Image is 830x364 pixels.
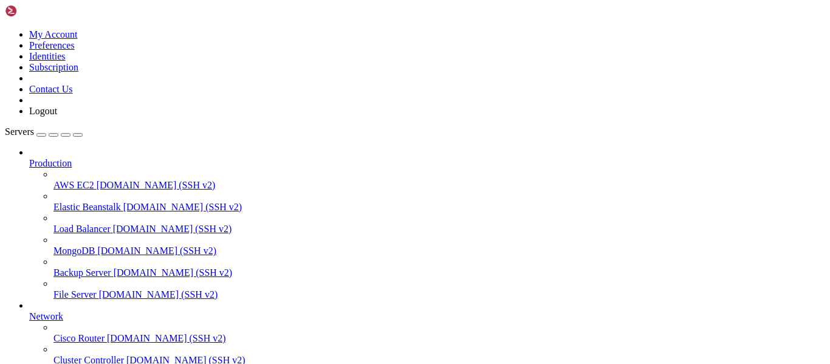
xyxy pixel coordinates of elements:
span: Cisco Router [53,333,105,343]
span: Backup Server [53,267,111,278]
span: [DOMAIN_NAME] (SSH v2) [97,246,216,256]
span: MongoDB [53,246,95,256]
span: [DOMAIN_NAME] (SSH v2) [114,267,233,278]
span: Network [29,311,63,321]
a: Contact Us [29,84,73,94]
a: Network [29,311,825,322]
a: AWS EC2 [DOMAIN_NAME] (SSH v2) [53,180,825,191]
a: File Server [DOMAIN_NAME] (SSH v2) [53,289,825,300]
a: My Account [29,29,78,39]
a: Logout [29,106,57,116]
span: Production [29,158,72,168]
span: [DOMAIN_NAME] (SSH v2) [107,333,226,343]
a: Elastic Beanstalk [DOMAIN_NAME] (SSH v2) [53,202,825,213]
span: AWS EC2 [53,180,94,190]
span: File Server [53,289,97,300]
span: Elastic Beanstalk [53,202,121,212]
li: MongoDB [DOMAIN_NAME] (SSH v2) [53,235,825,256]
li: Load Balancer [DOMAIN_NAME] (SSH v2) [53,213,825,235]
span: [DOMAIN_NAME] (SSH v2) [99,289,218,300]
span: [DOMAIN_NAME] (SSH v2) [123,202,242,212]
a: Cisco Router [DOMAIN_NAME] (SSH v2) [53,333,825,344]
a: Identities [29,51,66,61]
a: Servers [5,126,83,137]
a: Load Balancer [DOMAIN_NAME] (SSH v2) [53,224,825,235]
li: File Server [DOMAIN_NAME] (SSH v2) [53,278,825,300]
a: Production [29,158,825,169]
li: Backup Server [DOMAIN_NAME] (SSH v2) [53,256,825,278]
a: MongoDB [DOMAIN_NAME] (SSH v2) [53,246,825,256]
span: Servers [5,126,34,137]
li: AWS EC2 [DOMAIN_NAME] (SSH v2) [53,169,825,191]
span: [DOMAIN_NAME] (SSH v2) [97,180,216,190]
a: Subscription [29,62,78,72]
span: [DOMAIN_NAME] (SSH v2) [113,224,232,234]
li: Production [29,147,825,300]
img: Shellngn [5,5,75,17]
a: Preferences [29,40,75,50]
a: Backup Server [DOMAIN_NAME] (SSH v2) [53,267,825,278]
span: Load Balancer [53,224,111,234]
li: Cisco Router [DOMAIN_NAME] (SSH v2) [53,322,825,344]
li: Elastic Beanstalk [DOMAIN_NAME] (SSH v2) [53,191,825,213]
